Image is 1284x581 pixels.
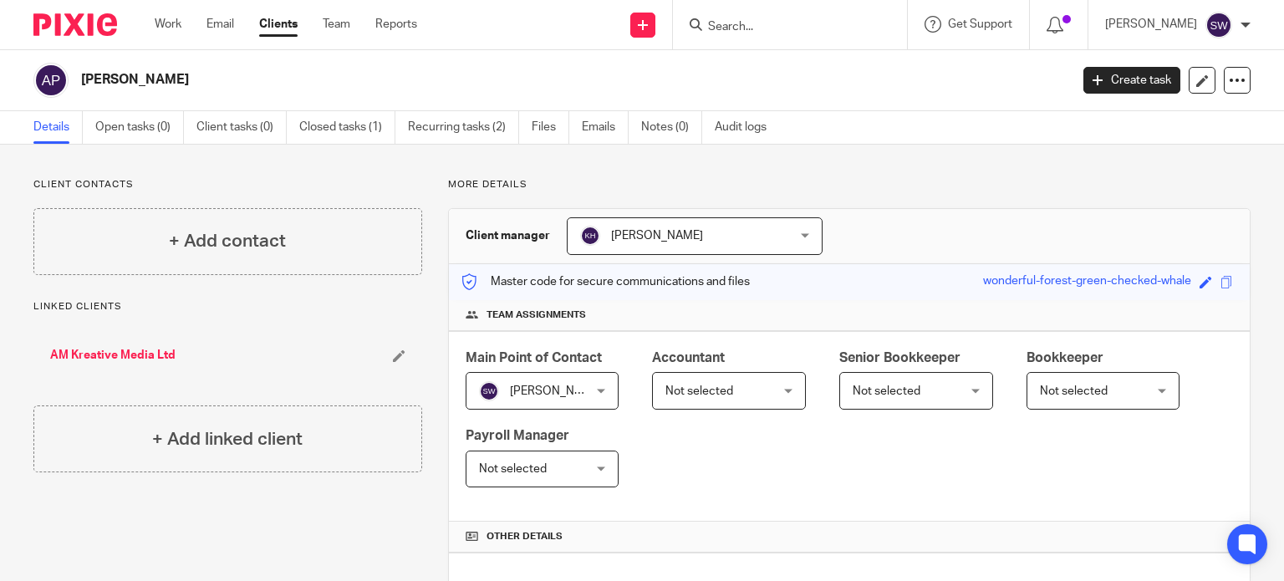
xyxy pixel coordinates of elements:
a: Team [323,16,350,33]
a: Notes (0) [641,111,702,144]
a: Reports [375,16,417,33]
h3: Client manager [466,227,550,244]
span: Main Point of Contact [466,351,602,364]
div: wonderful-forest-green-checked-whale [983,273,1191,292]
img: Pixie [33,13,117,36]
span: [PERSON_NAME] [611,230,703,242]
a: Recurring tasks (2) [408,111,519,144]
a: Closed tasks (1) [299,111,395,144]
span: Not selected [665,385,733,397]
h2: [PERSON_NAME] [81,71,863,89]
span: Not selected [853,385,920,397]
a: AM Kreative Media Ltd [50,347,176,364]
img: svg%3E [580,226,600,246]
a: Open tasks (0) [95,111,184,144]
p: More details [448,178,1251,191]
a: Create task [1083,67,1180,94]
a: Details [33,111,83,144]
h4: + Add linked client [152,426,303,452]
a: Client tasks (0) [196,111,287,144]
p: Master code for secure communications and files [461,273,750,290]
span: [PERSON_NAME] [510,385,602,397]
span: Other details [487,530,563,543]
img: svg%3E [33,63,69,98]
img: svg%3E [1205,12,1232,38]
input: Search [706,20,857,35]
span: Team assignments [487,308,586,322]
a: Emails [582,111,629,144]
h4: + Add contact [169,228,286,254]
span: Senior Bookkeeper [839,351,960,364]
a: Audit logs [715,111,779,144]
a: Clients [259,16,298,33]
img: svg%3E [479,381,499,401]
span: Bookkeeper [1027,351,1103,364]
span: Get Support [948,18,1012,30]
a: Work [155,16,181,33]
p: [PERSON_NAME] [1105,16,1197,33]
span: Not selected [1040,385,1108,397]
span: Accountant [652,351,725,364]
a: Files [532,111,569,144]
span: Not selected [479,463,547,475]
p: Linked clients [33,300,422,313]
span: Payroll Manager [466,429,569,442]
a: Email [206,16,234,33]
p: Client contacts [33,178,422,191]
